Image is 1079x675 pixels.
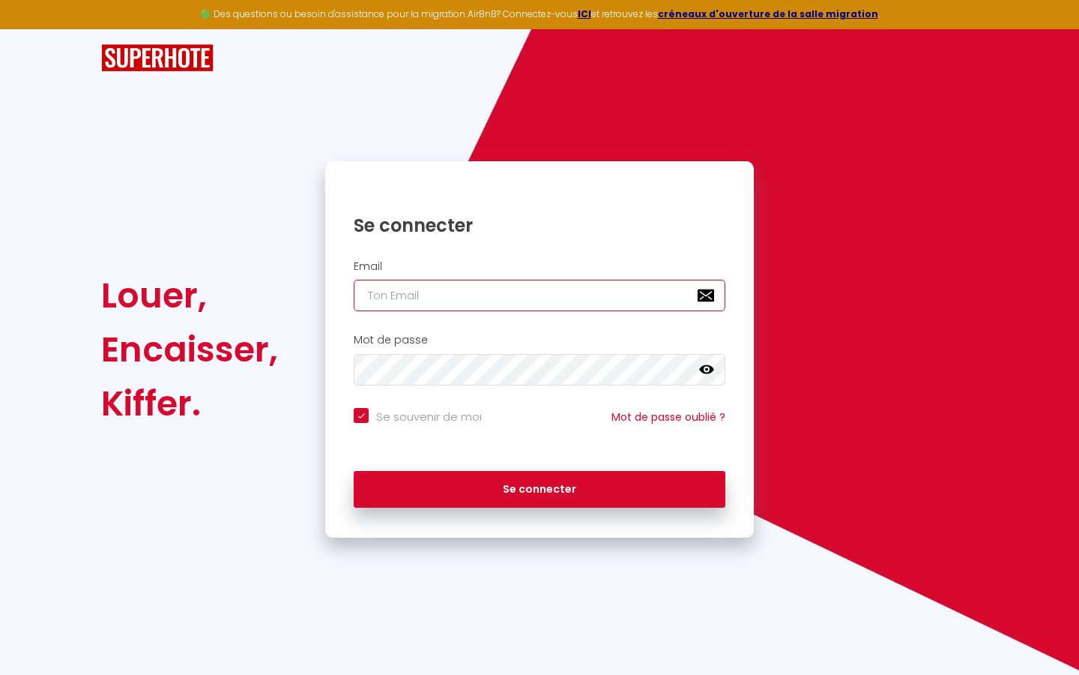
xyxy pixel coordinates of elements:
[354,471,725,508] button: Se connecter
[658,7,878,20] a: créneaux d'ouverture de la salle migration
[101,376,278,430] div: Kiffer.
[354,260,725,273] h2: Email
[354,280,725,311] input: Ton Email
[611,409,725,424] a: Mot de passe oublié ?
[354,334,725,346] h2: Mot de passe
[12,6,57,51] button: Ouvrir le widget de chat LiveChat
[101,268,278,322] div: Louer,
[578,7,591,20] a: ICI
[101,44,214,72] img: SuperHote logo
[101,322,278,376] div: Encaisser,
[354,214,725,237] h1: Se connecter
